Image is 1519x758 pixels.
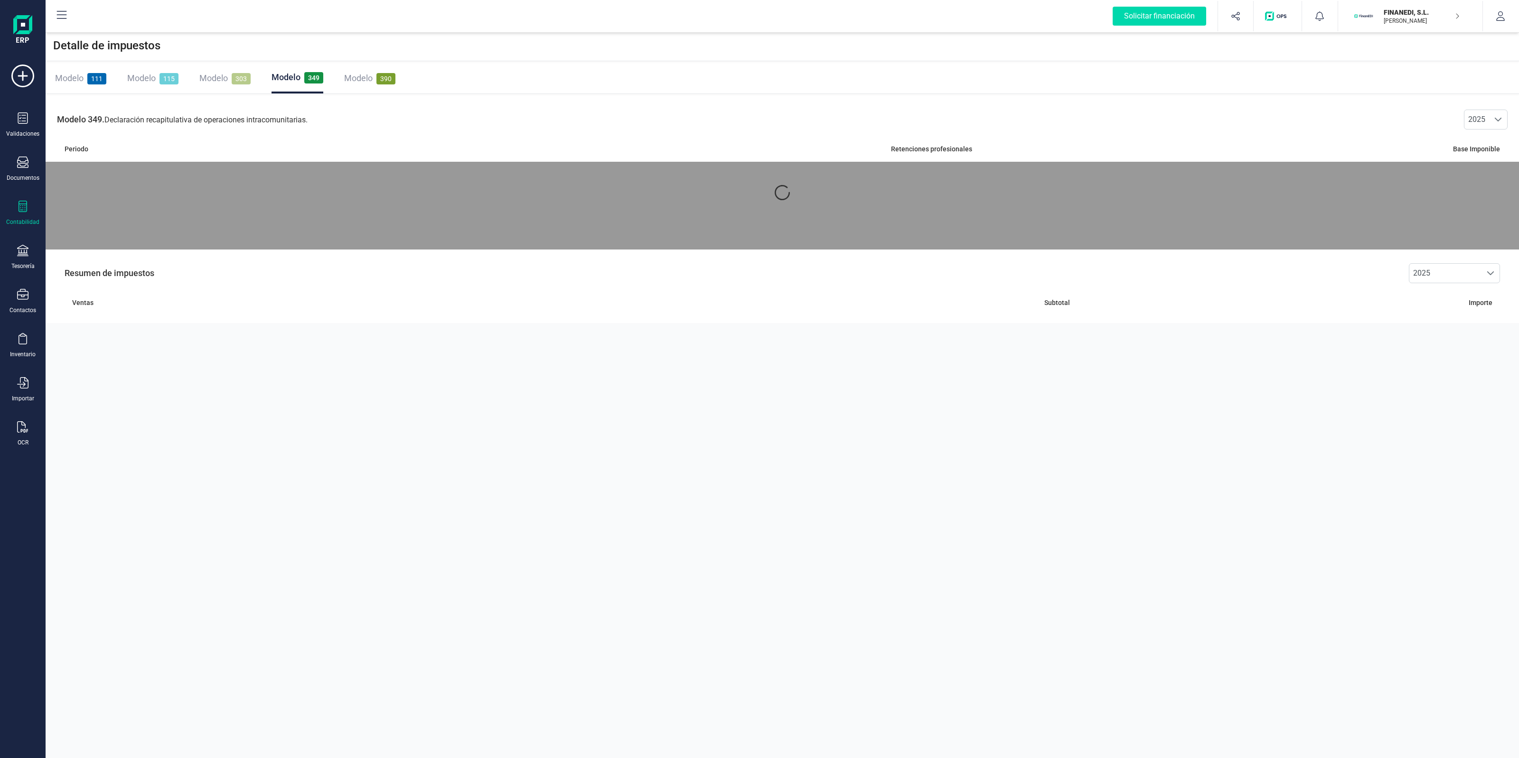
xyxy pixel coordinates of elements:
[12,395,34,402] div: Importar
[159,73,178,84] span: 115
[1044,298,1070,307] span: Subtotal
[1113,7,1206,26] div: Solicitar financiación
[1259,1,1296,31] button: Logo de OPS
[1384,8,1460,17] p: FINANEDI, S.L.
[199,73,228,83] span: Modelo
[72,298,94,307] span: Ventas
[1101,1,1218,31] button: Solicitar financiación
[6,218,39,226] div: Contabilidad
[891,144,972,154] span: Retenciones profesionales
[1384,17,1460,25] p: [PERSON_NAME]
[87,73,106,84] span: 111
[1350,1,1471,31] button: FIFINANEDI, S.L.[PERSON_NAME]
[53,257,154,289] p: Resumen de impuestos
[304,72,323,83] span: 349
[46,30,1519,61] div: Detalle de impuestos
[7,174,39,182] div: Documentos
[55,73,84,83] span: Modelo
[1353,6,1374,27] img: FI
[10,351,36,358] div: Inventario
[1265,11,1290,21] img: Logo de OPS
[1453,144,1500,154] span: Base Imponible
[1469,298,1492,307] span: Importe
[232,73,251,84] span: 303
[376,73,395,84] span: 390
[18,439,28,446] div: OCR
[13,15,32,46] img: Logo Finanedi
[344,73,373,83] span: Modelo
[127,73,156,83] span: Modelo
[11,262,35,270] div: Tesorería
[46,103,308,136] p: Declaración recapitulativa de operaciones intracomunitarias.
[65,144,88,154] span: Periodo
[9,306,36,314] div: Contactos
[272,72,300,82] span: Modelo
[1464,110,1489,129] span: 2025
[1409,264,1481,283] span: 2025
[6,130,39,138] div: Validaciones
